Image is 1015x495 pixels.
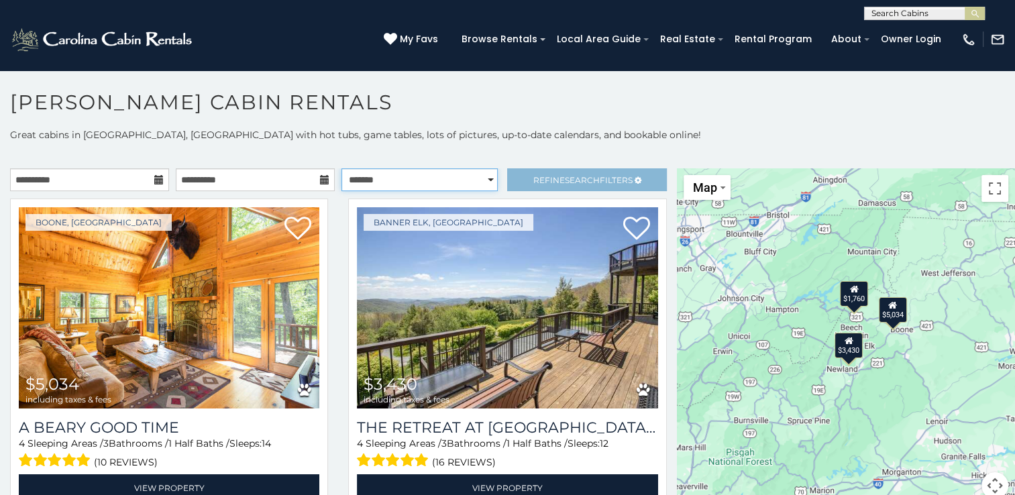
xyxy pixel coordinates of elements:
a: The Retreat at [GEOGRAPHIC_DATA][PERSON_NAME] [357,419,657,437]
a: Add to favorites [284,215,311,243]
h3: The Retreat at Mountain Meadows [357,419,657,437]
img: The Retreat at Mountain Meadows [357,207,657,408]
a: Browse Rentals [455,29,544,50]
span: 14 [262,437,271,449]
span: including taxes & fees [25,395,111,404]
a: Add to favorites [623,215,650,243]
span: 12 [600,437,608,449]
a: Local Area Guide [550,29,647,50]
span: My Favs [400,32,438,46]
span: Search [565,175,600,185]
span: 1 Half Baths / [506,437,568,449]
span: $5,034 [25,374,79,394]
div: $5,034 [879,296,907,322]
span: (10 reviews) [94,453,158,471]
a: RefineSearchFilters [507,168,666,191]
button: Change map style [684,175,731,200]
img: mail-regular-white.png [990,32,1005,47]
a: About [824,29,868,50]
span: Map [693,180,717,195]
span: 3 [103,437,109,449]
a: Banner Elk, [GEOGRAPHIC_DATA] [364,214,533,231]
span: including taxes & fees [364,395,449,404]
button: Toggle fullscreen view [981,175,1008,202]
div: $3,430 [835,333,863,358]
a: My Favs [384,32,441,47]
a: Real Estate [653,29,722,50]
span: 3 [441,437,447,449]
span: $3,430 [364,374,417,394]
a: Rental Program [728,29,818,50]
span: 4 [19,437,25,449]
span: (16 reviews) [432,453,496,471]
div: Sleeping Areas / Bathrooms / Sleeps: [357,437,657,471]
img: phone-regular-white.png [961,32,976,47]
img: White-1-2.png [10,26,196,53]
span: 1 Half Baths / [168,437,229,449]
div: $1,760 [840,281,868,307]
img: A Beary Good Time [19,207,319,408]
a: The Retreat at Mountain Meadows $3,430 including taxes & fees [357,207,657,408]
a: Owner Login [874,29,948,50]
a: A Beary Good Time [19,419,319,437]
div: Sleeping Areas / Bathrooms / Sleeps: [19,437,319,471]
a: A Beary Good Time $5,034 including taxes & fees [19,207,319,408]
a: Boone, [GEOGRAPHIC_DATA] [25,214,172,231]
span: 4 [357,437,363,449]
span: Refine Filters [533,175,633,185]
